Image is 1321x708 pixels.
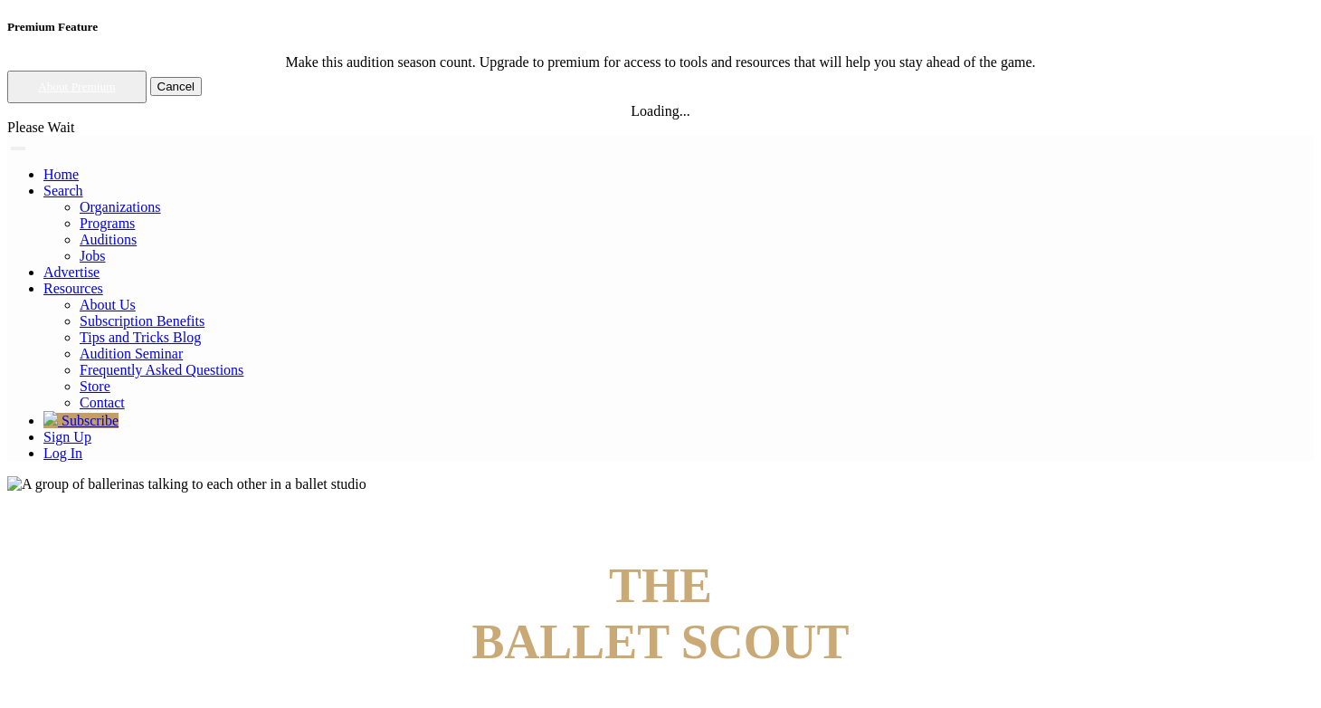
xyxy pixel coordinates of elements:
[80,248,105,263] a: Jobs
[43,445,82,461] a: Log In
[7,476,366,493] img: A group of ballerinas talking to each other in a ballet studio
[7,54,1314,71] div: Make this audition season count. Upgrade to premium for access to tools and resources that will h...
[80,232,137,247] a: Auditions
[150,77,203,96] button: Cancel
[43,264,100,280] a: Advertise
[80,362,243,378] a: Frequently Asked Questions
[80,395,125,410] a: Contact
[11,147,25,150] button: Toggle navigation
[80,215,135,231] a: Programs
[609,559,712,613] span: THE
[80,199,160,215] a: Organizations
[80,297,136,312] a: About Us
[43,183,83,198] a: Search
[43,167,79,182] a: Home
[43,429,91,445] a: Sign Up
[43,413,119,428] a: Subscribe
[7,20,1314,34] h5: Premium Feature
[80,346,183,361] a: Audition Seminar
[7,120,1314,136] div: Please Wait
[80,313,204,329] a: Subscription Benefits
[62,413,119,428] span: Subscribe
[7,558,1314,670] h4: BALLET SCOUT
[80,378,110,394] a: Store
[80,330,201,345] a: Tips and Tricks Blog
[43,199,1314,264] ul: Resources
[43,411,58,426] img: gem.svg
[43,297,1314,411] ul: Resources
[38,80,116,93] a: About Premium
[631,103,689,119] span: Loading...
[43,281,103,296] a: Resources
